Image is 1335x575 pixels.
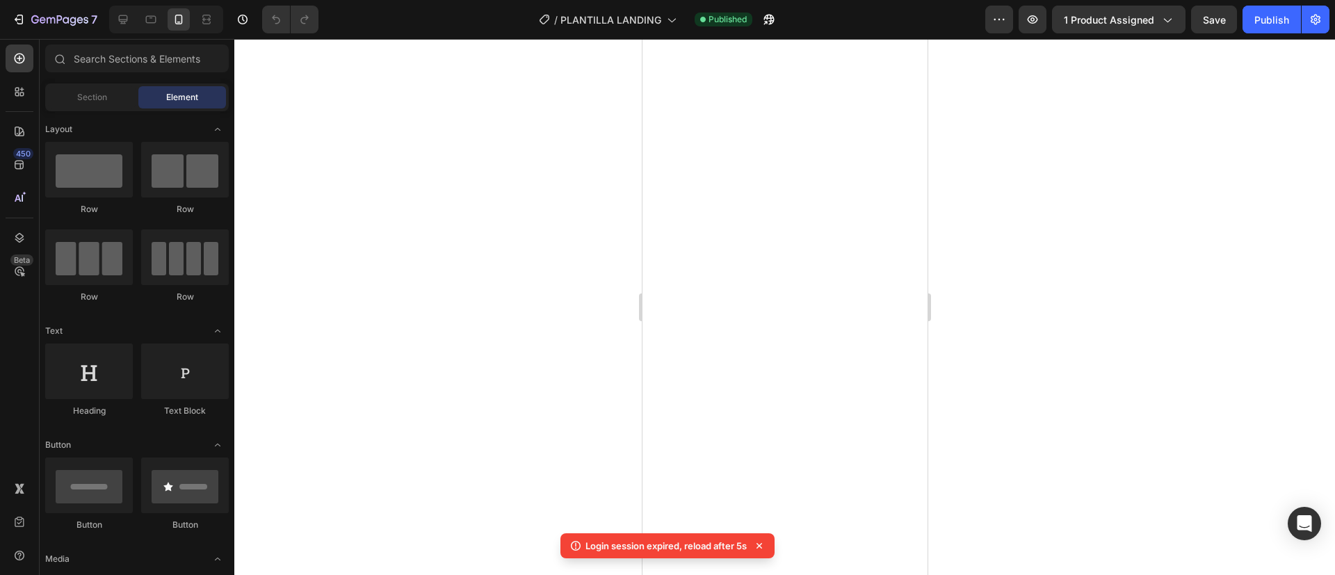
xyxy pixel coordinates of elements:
[77,91,107,104] span: Section
[45,519,133,531] div: Button
[141,405,229,417] div: Text Block
[141,203,229,216] div: Row
[45,325,63,337] span: Text
[262,6,318,33] div: Undo/Redo
[10,254,33,266] div: Beta
[45,44,229,72] input: Search Sections & Elements
[560,13,661,27] span: PLANTILLA LANDING
[207,320,229,342] span: Toggle open
[207,548,229,570] span: Toggle open
[709,13,747,26] span: Published
[207,118,229,140] span: Toggle open
[207,434,229,456] span: Toggle open
[1191,6,1237,33] button: Save
[45,553,70,565] span: Media
[1052,6,1186,33] button: 1 product assigned
[13,148,33,159] div: 450
[1064,13,1154,27] span: 1 product assigned
[141,519,229,531] div: Button
[45,203,133,216] div: Row
[141,291,229,303] div: Row
[1243,6,1301,33] button: Publish
[166,91,198,104] span: Element
[45,405,133,417] div: Heading
[554,13,558,27] span: /
[1203,14,1226,26] span: Save
[45,439,71,451] span: Button
[6,6,104,33] button: 7
[642,39,928,575] iframe: Design area
[45,123,72,136] span: Layout
[45,291,133,303] div: Row
[1288,507,1321,540] div: Open Intercom Messenger
[585,539,747,553] p: Login session expired, reload after 5s
[91,11,97,28] p: 7
[1254,13,1289,27] div: Publish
